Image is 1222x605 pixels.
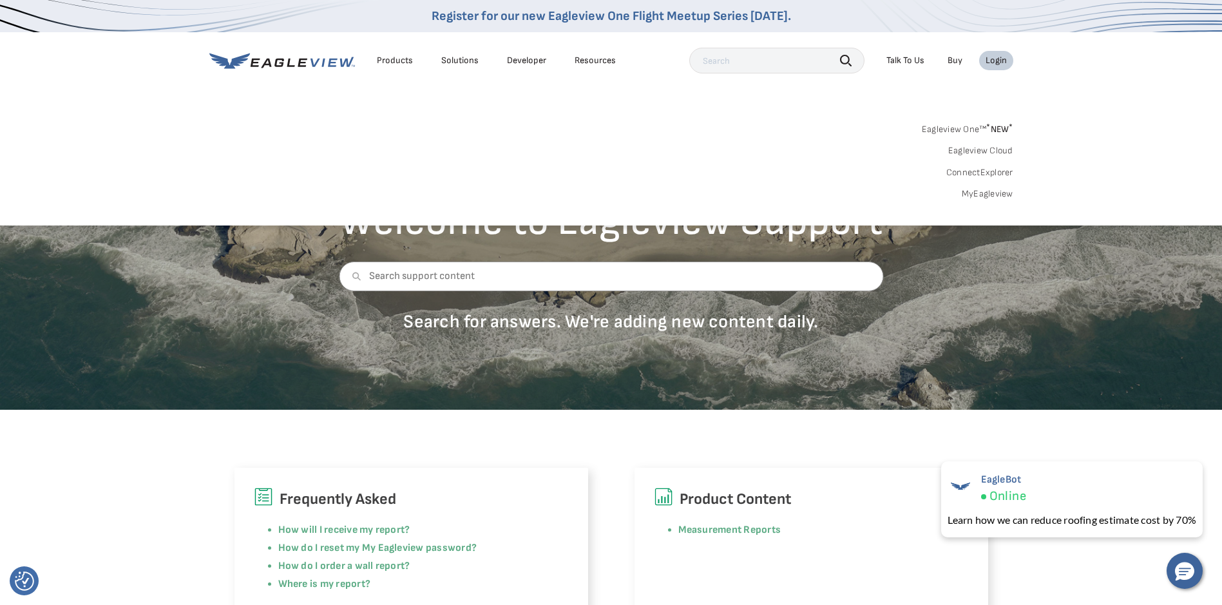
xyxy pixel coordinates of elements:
[948,55,962,66] a: Buy
[962,188,1013,200] a: MyEagleview
[1167,553,1203,589] button: Hello, have a question? Let’s chat.
[339,201,883,242] h2: Welcome to Eagleview Support
[678,524,781,536] a: Measurement Reports
[278,542,477,554] a: How do I reset my My Eagleview password?
[922,120,1013,135] a: Eagleview One™*NEW*
[15,571,34,591] img: Revisit consent button
[946,167,1013,178] a: ConnectExplorer
[886,55,924,66] div: Talk To Us
[989,488,1026,504] span: Online
[254,487,569,512] h6: Frequently Asked
[339,311,883,333] p: Search for answers. We're adding new content daily.
[441,55,479,66] div: Solutions
[948,145,1013,157] a: Eagleview Cloud
[432,8,791,24] a: Register for our new Eagleview One Flight Meetup Series [DATE].
[377,55,413,66] div: Products
[986,124,1013,135] span: NEW
[689,48,864,73] input: Search
[981,474,1026,486] span: EagleBot
[278,524,410,536] a: How will I receive my report?
[278,578,371,590] a: Where is my report?
[278,560,410,572] a: How do I order a wall report?
[339,262,883,291] input: Search support content
[986,55,1007,66] div: Login
[948,512,1196,528] div: Learn how we can reduce roofing estimate cost by 70%
[507,55,546,66] a: Developer
[654,487,969,512] h6: Product Content
[948,474,973,499] img: EagleBot
[575,55,616,66] div: Resources
[15,571,34,591] button: Consent Preferences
